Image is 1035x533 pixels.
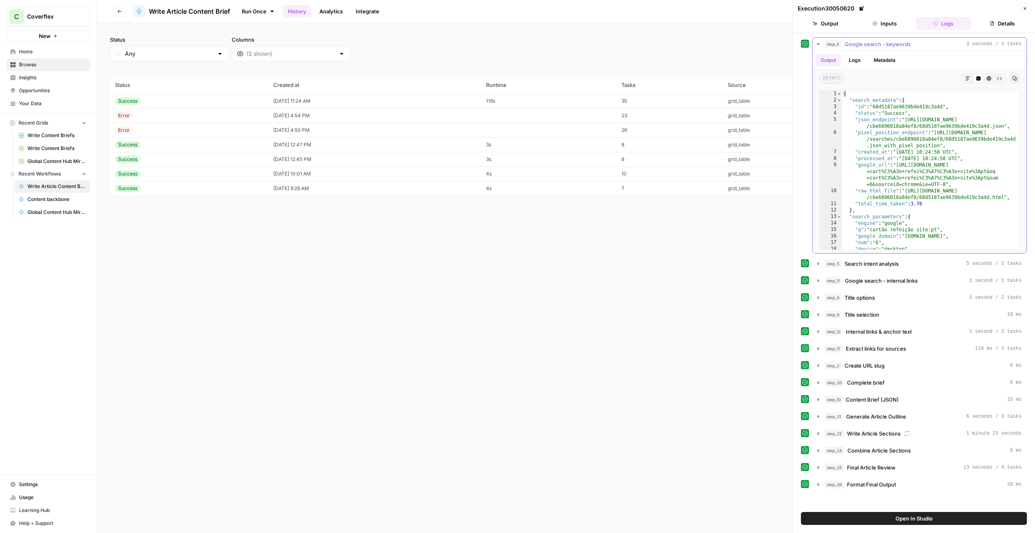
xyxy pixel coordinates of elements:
[820,116,842,129] div: 5
[847,379,885,387] span: Complete brief
[268,123,481,137] td: [DATE] 4:50 PM
[617,94,723,108] td: 35
[110,76,268,94] th: Status
[1007,396,1022,403] span: 15 ms
[820,214,842,220] div: 13
[896,514,933,522] span: Open In Studio
[19,494,87,501] span: Usage
[27,209,87,216] span: Global Content Hub Mirror Engine
[133,5,230,18] a: Write Article Content Brief
[15,206,90,219] a: Global Content Hub Mirror Engine
[1007,481,1022,488] span: 28 ms
[115,170,141,178] div: Success
[845,294,875,302] span: Title options
[1010,379,1022,386] span: 6 ms
[617,152,723,167] td: 8
[974,17,1030,30] button: Details
[963,464,1022,471] span: 13 seconds / 4 tasks
[820,220,842,226] div: 14
[825,362,841,370] span: step_2
[268,108,481,123] td: [DATE] 4:54 PM
[27,158,87,165] span: Global Content Hub Mirror
[6,6,90,27] button: Workspace: Coverflex
[15,142,90,155] a: Write Content Briefs
[816,54,841,66] button: Output
[268,76,481,94] th: Created at
[820,239,842,246] div: 17
[966,430,1022,437] span: 1 minute 23 seconds
[723,181,865,196] td: grid_table
[617,181,723,196] td: 7
[617,108,723,123] td: 23
[847,480,896,489] span: Format Final Output
[820,226,842,233] div: 15
[966,413,1022,420] span: 6 seconds / 3 tasks
[115,97,141,105] div: Success
[798,4,866,13] div: Execution 30050620
[847,463,896,472] span: Final Article Review
[845,362,885,370] span: Create URL slug
[6,117,90,129] button: Recent Grids
[916,17,972,30] button: Logs
[6,517,90,530] button: Help + Support
[6,71,90,84] a: Insights
[315,5,348,18] a: Analytics
[813,342,1027,355] button: 124 ms / 1 tasks
[837,97,841,104] span: Toggle code folding, rows 2 through 12
[15,193,90,206] a: Content backbone
[813,444,1027,457] button: 5 ms
[6,168,90,180] button: Recent Workflows
[845,277,918,285] span: Google search - internal links
[27,196,87,203] span: Content backbone
[813,478,1027,491] button: 28 ms
[1010,362,1022,369] span: 6 ms
[617,137,723,152] td: 8
[820,201,842,207] div: 11
[820,97,842,104] div: 2
[15,155,90,168] a: Global Content Hub Mirror
[846,412,906,421] span: Generate Article Outline
[247,50,335,58] input: (5 shown)
[820,233,842,239] div: 16
[813,51,1027,253] div: 3 seconds / 1 tasks
[813,325,1027,338] button: 1 second / 2 tasks
[481,137,616,152] td: 3s
[969,277,1022,284] span: 1 second / 1 tasks
[966,260,1022,267] span: 5 seconds / 2 tasks
[19,507,87,514] span: Learning Hub
[857,17,912,30] button: Inputs
[268,167,481,181] td: [DATE] 10:01 AM
[869,54,900,66] button: Metadata
[813,274,1027,287] button: 1 second / 1 tasks
[115,127,133,134] div: Error
[6,504,90,517] a: Learning Hub
[813,393,1027,406] button: 15 ms
[617,167,723,181] td: 10
[845,311,879,319] span: Title selection
[846,396,899,404] span: Content Brief (JSON)
[27,183,87,190] span: Write Article Content Brief
[813,376,1027,389] button: 6 ms
[6,97,90,110] a: Your Data
[847,429,901,438] span: Write Article Sections
[481,76,616,94] th: Runtime
[844,54,866,66] button: Logs
[825,429,844,438] span: step_22
[798,17,853,30] button: Output
[351,5,384,18] a: Integrate
[813,38,1027,51] button: 3 seconds / 1 tasks
[825,396,843,404] span: step_10
[825,40,841,48] span: step_4
[825,328,843,336] span: step_12
[845,260,899,268] span: Search intent analysis
[6,45,90,58] a: Home
[825,345,843,353] span: step_17
[6,478,90,491] a: Settings
[39,32,51,40] span: New
[1007,311,1022,318] span: 19 ms
[115,141,141,148] div: Success
[813,359,1027,372] button: 6 ms
[820,162,842,188] div: 9
[27,13,76,21] span: Coverflex
[813,461,1027,474] button: 13 seconds / 4 tasks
